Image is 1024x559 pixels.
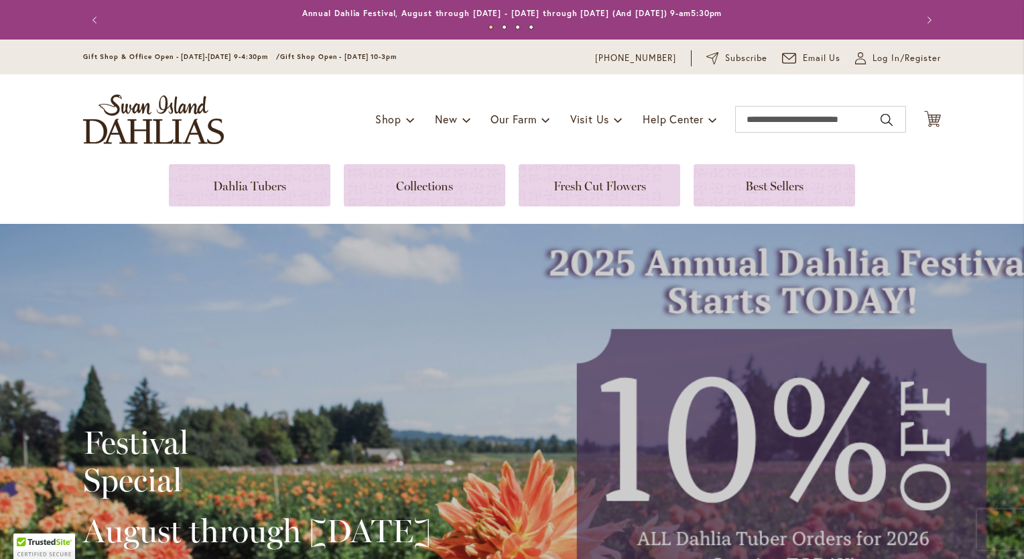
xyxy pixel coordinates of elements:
[855,52,941,65] a: Log In/Register
[529,25,533,29] button: 4 of 4
[302,8,722,18] a: Annual Dahlia Festival, August through [DATE] - [DATE] through [DATE] (And [DATE]) 9-am5:30pm
[643,112,704,126] span: Help Center
[83,424,431,499] h2: Festival Special
[782,52,841,65] a: Email Us
[570,112,609,126] span: Visit Us
[803,52,841,65] span: Email Us
[83,512,431,550] h2: August through [DATE]
[725,52,767,65] span: Subscribe
[491,112,536,126] span: Our Farm
[595,52,676,65] a: [PHONE_NUMBER]
[375,112,401,126] span: Shop
[83,95,224,144] a: store logo
[489,25,493,29] button: 1 of 4
[873,52,941,65] span: Log In/Register
[515,25,520,29] button: 3 of 4
[502,25,507,29] button: 2 of 4
[83,7,110,34] button: Previous
[280,52,397,61] span: Gift Shop Open - [DATE] 10-3pm
[706,52,767,65] a: Subscribe
[914,7,941,34] button: Next
[83,52,280,61] span: Gift Shop & Office Open - [DATE]-[DATE] 9-4:30pm /
[435,112,457,126] span: New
